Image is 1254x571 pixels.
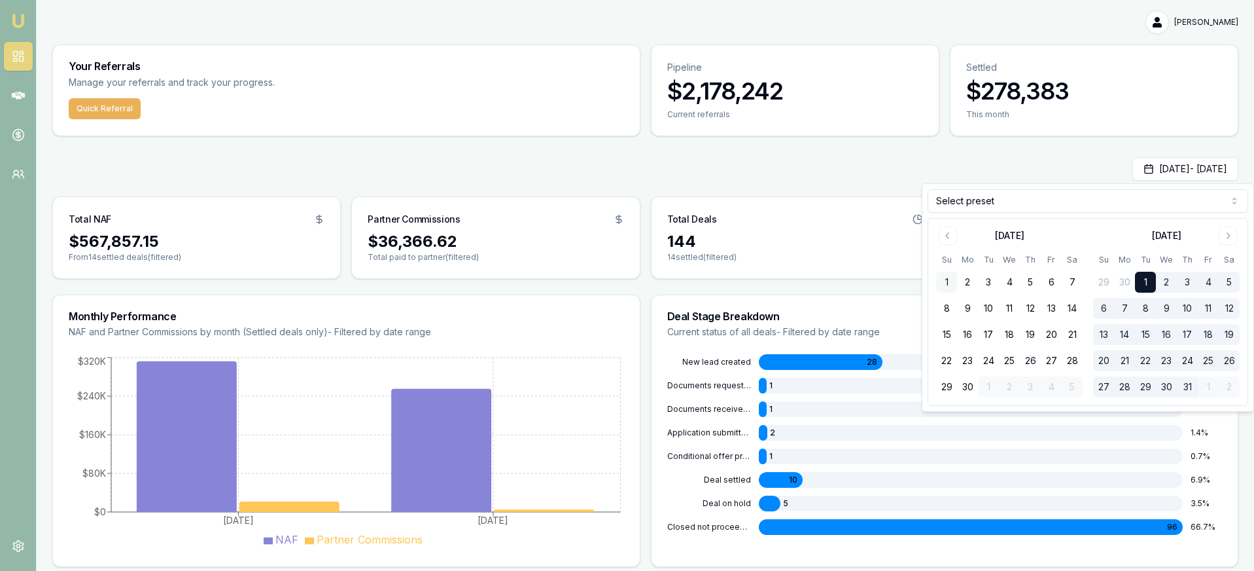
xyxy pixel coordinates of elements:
button: 22 [1135,350,1156,371]
button: [DATE]- [DATE] [1132,157,1238,181]
span: 5 [783,498,788,509]
span: 1 [769,404,773,414]
tspan: $320K [78,356,106,367]
th: Saturday [1062,253,1083,267]
div: $36,366.62 [368,231,623,252]
button: 26 [1020,350,1041,371]
div: CONDITIONAL OFFER PROVIDED TO CLIENT [667,451,751,462]
div: Current referrals [667,109,923,120]
button: 1 [1198,377,1219,397]
h3: Deal Stage Breakdown [667,311,1223,322]
th: Wednesday [999,253,1020,267]
h3: Total Deals [667,213,717,226]
button: 6 [1093,298,1114,319]
button: 7 [1062,272,1083,293]
button: 28 [1114,377,1135,397]
button: 26 [1219,350,1240,371]
div: 144 [667,231,923,252]
div: This month [966,109,1222,120]
button: 2 [1156,272,1177,293]
th: Tuesday [978,253,999,267]
button: 2 [999,377,1020,397]
span: [PERSON_NAME] [1174,17,1238,28]
th: Sunday [936,253,957,267]
button: 15 [1135,324,1156,345]
th: Saturday [1219,253,1240,267]
button: 8 [936,298,957,319]
p: Settled [966,61,1222,74]
h3: Monthly Performance [69,311,624,322]
tspan: $80K [82,468,106,479]
button: 17 [978,324,999,345]
button: 1 [936,272,957,293]
button: 14 [1062,298,1083,319]
th: Friday [1198,253,1219,267]
h3: Partner Commissions [368,213,460,226]
button: 29 [936,377,957,397]
th: Friday [1041,253,1062,267]
th: Thursday [1177,253,1198,267]
button: 14 [1114,324,1135,345]
div: [DATE] [1152,229,1181,242]
button: 29 [1135,377,1156,397]
p: NAF and Partner Commissions by month (Settled deals only) - Filtered by date range [69,325,624,339]
th: Thursday [1020,253,1041,267]
h3: $278,383 [966,78,1222,104]
tspan: [DATE] [478,515,508,526]
button: 3 [978,272,999,293]
button: 25 [999,350,1020,371]
button: 9 [957,298,978,319]
a: Quick Referral [69,98,141,119]
h3: Your Referrals [69,61,624,71]
button: 22 [936,350,957,371]
button: 23 [1156,350,1177,371]
span: 2 [770,428,775,438]
button: 4 [1198,272,1219,293]
p: Manage your referrals and track your progress. [69,75,404,90]
button: 27 [1093,377,1114,397]
h3: Total NAF [69,213,111,226]
tspan: $160K [79,429,106,440]
button: 10 [1177,298,1198,319]
button: 11 [999,298,1020,319]
div: DOCUMENTS RECEIVED FROM CLIENT [667,404,751,414]
th: Monday [957,253,978,267]
button: 18 [999,324,1020,345]
span: Partner Commissions [317,533,423,546]
div: APPLICATION SUBMITTED TO LENDER [667,428,751,438]
p: Total paid to partner (filtered) [368,252,623,263]
button: 2 [1219,377,1240,397]
div: DOCUMENTS REQUESTED FROM CLIENT [667,380,751,391]
th: Tuesday [1135,253,1156,267]
div: 6.9 % [1191,475,1222,485]
button: 21 [1114,350,1135,371]
div: 1.4 % [1191,428,1222,438]
div: DEAL ON HOLD [667,498,751,509]
button: 5 [1062,377,1083,397]
button: 9 [1156,298,1177,319]
button: 19 [1219,324,1240,345]
button: 1 [1135,272,1156,293]
button: 3 [1177,272,1198,293]
button: 19 [1020,324,1041,345]
button: 24 [1177,350,1198,371]
button: 13 [1093,324,1114,345]
div: 0.7 % [1191,451,1222,462]
button: 17 [1177,324,1198,345]
button: 11 [1198,298,1219,319]
div: DEAL SETTLED [667,475,751,485]
p: From 14 settled deals (filtered) [69,252,324,263]
p: 14 settled (filtered) [667,252,923,263]
tspan: $240K [77,390,106,401]
button: 1 [978,377,999,397]
p: Current status of all deals - Filtered by date range [667,325,1223,339]
button: 10 [978,298,999,319]
span: 28 [867,357,877,367]
button: 16 [957,324,978,345]
button: 25 [1198,350,1219,371]
button: 18 [1198,324,1219,345]
button: Go to next month [1219,227,1237,245]
th: Sunday [1093,253,1114,267]
button: 29 [1093,272,1114,293]
button: 20 [1041,324,1062,345]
